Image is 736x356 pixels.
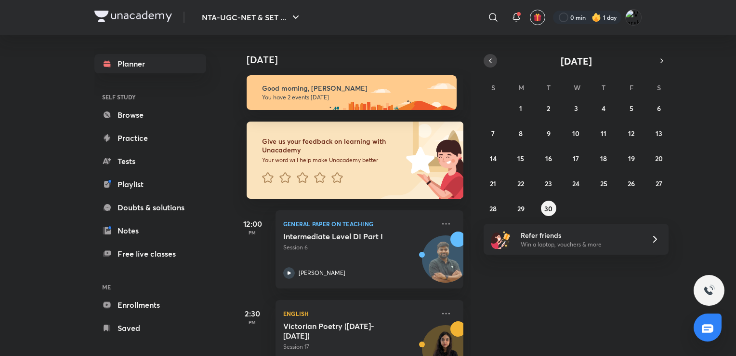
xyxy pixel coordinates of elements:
abbr: September 24, 2025 [572,179,579,188]
abbr: September 8, 2025 [519,129,523,138]
abbr: September 9, 2025 [547,129,551,138]
img: feedback_image [373,122,463,199]
abbr: September 18, 2025 [600,154,607,163]
p: Your word will help make Unacademy better [262,156,403,164]
button: September 28, 2025 [486,201,501,216]
a: Playlist [94,175,206,194]
button: September 14, 2025 [486,151,501,166]
button: September 5, 2025 [624,100,639,116]
abbr: September 15, 2025 [517,154,524,163]
button: September 26, 2025 [624,176,639,191]
abbr: Sunday [491,83,495,92]
abbr: September 28, 2025 [489,204,497,213]
abbr: September 17, 2025 [573,154,579,163]
button: September 13, 2025 [651,125,667,141]
img: streak [591,13,601,22]
img: referral [491,230,511,249]
img: Avatar [422,241,469,287]
h5: Victorian Poetry (1830-1901) [283,321,403,341]
button: September 12, 2025 [624,125,639,141]
p: PM [233,230,272,235]
img: Varsha V [625,9,642,26]
a: Enrollments [94,295,206,315]
abbr: September 11, 2025 [601,129,606,138]
h6: ME [94,279,206,295]
h5: Intermediate Level DI Part I [283,232,403,241]
button: September 22, 2025 [513,176,528,191]
button: September 29, 2025 [513,201,528,216]
abbr: September 10, 2025 [572,129,579,138]
img: morning [247,75,457,110]
abbr: Friday [630,83,633,92]
button: NTA-UGC-NET & SET ... [196,8,307,27]
img: Company Logo [94,11,172,22]
button: September 6, 2025 [651,100,667,116]
button: [DATE] [497,54,655,68]
button: September 11, 2025 [596,125,611,141]
button: September 3, 2025 [568,100,584,116]
abbr: September 13, 2025 [656,129,662,138]
abbr: September 1, 2025 [519,104,522,113]
a: Saved [94,318,206,338]
a: Tests [94,151,206,171]
p: Win a laptop, vouchers & more [521,240,639,249]
h5: 12:00 [233,218,272,230]
button: September 1, 2025 [513,100,528,116]
abbr: Wednesday [574,83,580,92]
img: avatar [533,13,542,22]
p: PM [233,319,272,325]
abbr: September 22, 2025 [517,179,524,188]
button: September 4, 2025 [596,100,611,116]
button: September 19, 2025 [624,151,639,166]
abbr: September 23, 2025 [545,179,552,188]
abbr: September 4, 2025 [602,104,605,113]
button: September 27, 2025 [651,176,667,191]
span: [DATE] [561,55,592,68]
h5: 2:30 [233,308,272,319]
a: Free live classes [94,244,206,263]
button: September 24, 2025 [568,176,584,191]
p: English [283,308,434,319]
abbr: Tuesday [547,83,551,92]
h6: SELF STUDY [94,89,206,105]
button: September 2, 2025 [541,100,556,116]
a: Doubts & solutions [94,198,206,217]
abbr: September 6, 2025 [657,104,661,113]
button: September 17, 2025 [568,151,584,166]
abbr: September 29, 2025 [517,204,525,213]
a: Company Logo [94,11,172,25]
button: avatar [530,10,545,25]
abbr: September 3, 2025 [574,104,578,113]
p: Session 17 [283,342,434,351]
a: Practice [94,128,206,148]
button: September 20, 2025 [651,151,667,166]
button: September 18, 2025 [596,151,611,166]
abbr: Monday [518,83,524,92]
a: Browse [94,105,206,124]
abbr: Saturday [657,83,661,92]
button: September 7, 2025 [486,125,501,141]
p: General Paper on Teaching [283,218,434,230]
abbr: September 25, 2025 [600,179,607,188]
button: September 10, 2025 [568,125,584,141]
p: [PERSON_NAME] [299,269,345,277]
abbr: September 5, 2025 [630,104,633,113]
button: September 23, 2025 [541,176,556,191]
button: September 21, 2025 [486,176,501,191]
button: September 30, 2025 [541,201,556,216]
abbr: September 27, 2025 [656,179,662,188]
button: September 25, 2025 [596,176,611,191]
a: Notes [94,221,206,240]
button: September 16, 2025 [541,151,556,166]
abbr: Thursday [602,83,605,92]
img: ttu [703,285,715,296]
button: September 9, 2025 [541,125,556,141]
abbr: September 16, 2025 [545,154,552,163]
abbr: September 19, 2025 [628,154,635,163]
h6: Give us your feedback on learning with Unacademy [262,137,403,154]
h4: [DATE] [247,54,473,66]
abbr: September 7, 2025 [491,129,495,138]
abbr: September 30, 2025 [544,204,552,213]
abbr: September 12, 2025 [628,129,634,138]
abbr: September 14, 2025 [490,154,497,163]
